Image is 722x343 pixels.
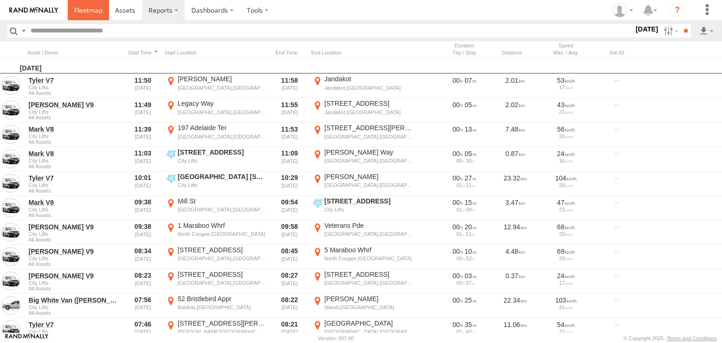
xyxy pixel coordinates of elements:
div: Click to Sort [492,49,539,56]
div: [340s] 16/09/2025 11:03 - 16/09/2025 11:09 [442,149,487,158]
label: Export results as... [698,24,714,38]
div: Jandakot [324,75,413,83]
div: [GEOGRAPHIC_DATA],[GEOGRAPHIC_DATA] [178,85,267,91]
label: Click to View Event Location [311,172,415,195]
span: 05 [465,150,477,157]
div: 17 [544,85,588,90]
label: Click to View Event Location [165,197,268,219]
label: Click to View Event Location [311,99,415,122]
span: City Lifts [29,231,120,237]
div: 08:23 [DATE] [125,270,161,293]
a: Tyler V7 [29,76,120,85]
div: [PERSON_NAME] [324,172,413,181]
div: [GEOGRAPHIC_DATA] [STREET_ADDRESS] [178,172,267,181]
div: 29 [544,256,588,261]
div: Version: 307.00 [318,335,354,341]
label: Click to View Event Location [311,124,415,146]
div: 16 [544,158,588,164]
div: [GEOGRAPHIC_DATA],[GEOGRAPHIC_DATA] [178,280,267,286]
div: [GEOGRAPHIC_DATA],[GEOGRAPHIC_DATA] [324,182,413,188]
div: 0.87 [492,148,539,171]
label: Click to View Event Location [311,246,415,268]
label: Click to View Event Location [311,75,415,97]
div: 10:01 [DATE] [125,172,161,195]
span: 21 [466,182,475,188]
span: 00 [456,280,464,286]
a: Tyler V7 [29,174,120,182]
i: ? [670,3,685,18]
span: Filter Results to this Group [29,261,120,267]
label: Click to View Event Location [165,221,268,244]
div: Legacy Way [178,99,267,108]
a: Mark V8 [29,125,120,133]
span: 25 [465,296,477,304]
a: View Asset in Asset Management [1,247,20,266]
a: [PERSON_NAME] V9 [29,101,120,109]
div: [805s] 16/09/2025 11:39 - 16/09/2025 11:53 [442,125,487,133]
div: 22.34 [492,295,539,317]
span: 20 [465,223,477,231]
span: 00 [453,77,463,84]
span: 07 [466,280,475,286]
span: Filter Results to this Group [29,188,120,194]
span: 00 [453,199,463,206]
div: Veterans Pde [324,221,413,230]
span: 52 [466,256,475,261]
span: 03 [465,272,477,280]
div: 2.02 [492,99,539,122]
div: [PERSON_NAME][GEOGRAPHIC_DATA],[GEOGRAPHIC_DATA] [178,328,267,335]
div: [STREET_ADDRESS] [324,270,413,279]
span: City Lifts [29,109,120,115]
span: 00 [453,174,463,182]
div: [GEOGRAPHIC_DATA],[GEOGRAPHIC_DATA] [178,255,267,262]
a: [PERSON_NAME] V9 [29,272,120,280]
div: [PERSON_NAME] [178,75,267,83]
div: [218s] 16/09/2025 08:23 - 16/09/2025 08:27 [442,272,487,280]
span: City Lifts [29,133,120,139]
div: 11:03 [DATE] [125,148,161,171]
div: [1546s] 16/09/2025 07:56 - 16/09/2025 08:22 [442,296,487,304]
div: 08:45 [DATE] [272,246,307,268]
a: [PERSON_NAME] V9 [29,247,120,256]
label: Click to View Event Location [311,295,415,317]
div: North Coogee,[GEOGRAPHIC_DATA] [178,231,267,237]
div: City Lifts [178,157,267,164]
div: 09:54 [DATE] [272,197,307,219]
label: Click to View Event Location [311,221,415,244]
span: City Lifts [29,182,120,188]
div: 24 [544,272,588,280]
div: Click to Sort [27,49,121,56]
label: Click to View Event Location [165,172,268,195]
label: Click to View Event Location [165,124,268,146]
label: Click to View Event Location [311,148,415,171]
a: Mark V8 [29,149,120,158]
span: 13 [465,125,477,133]
div: 11:39 [DATE] [125,124,161,146]
span: Filter Results to this Group [29,286,120,291]
span: 01 [456,329,464,335]
div: 5 Maraboo Whrf [324,246,413,254]
div: 3.47 [492,197,539,219]
div: 103 [544,296,588,304]
div: City Lifts [178,182,267,188]
div: 12.94 [492,221,539,244]
label: Search Query [20,24,27,38]
a: View Asset in Asset Management [1,223,20,242]
div: [635s] 16/09/2025 08:34 - 16/09/2025 08:45 [442,247,487,256]
span: 00 [453,125,463,133]
div: [STREET_ADDRESS] [324,197,413,205]
div: [STREET_ADDRESS][PERSON_NAME] [178,319,267,327]
div: [PERSON_NAME] Way [324,148,413,156]
label: Click to View Event Location [311,270,415,293]
span: 51 [466,231,475,237]
label: Click to View Event Location [165,75,268,97]
span: Filter Results to this Group [29,310,120,316]
label: Click to View Event Location [165,270,268,293]
a: View Asset in Asset Management [1,272,20,290]
div: 22 [544,329,588,335]
div: Click to Sort [272,49,307,56]
div: 197 Adelaide Ter [178,124,267,132]
span: Filter Results to this Group [29,115,120,120]
span: Filter Results to this Group [29,212,120,218]
span: 27 [465,174,477,182]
